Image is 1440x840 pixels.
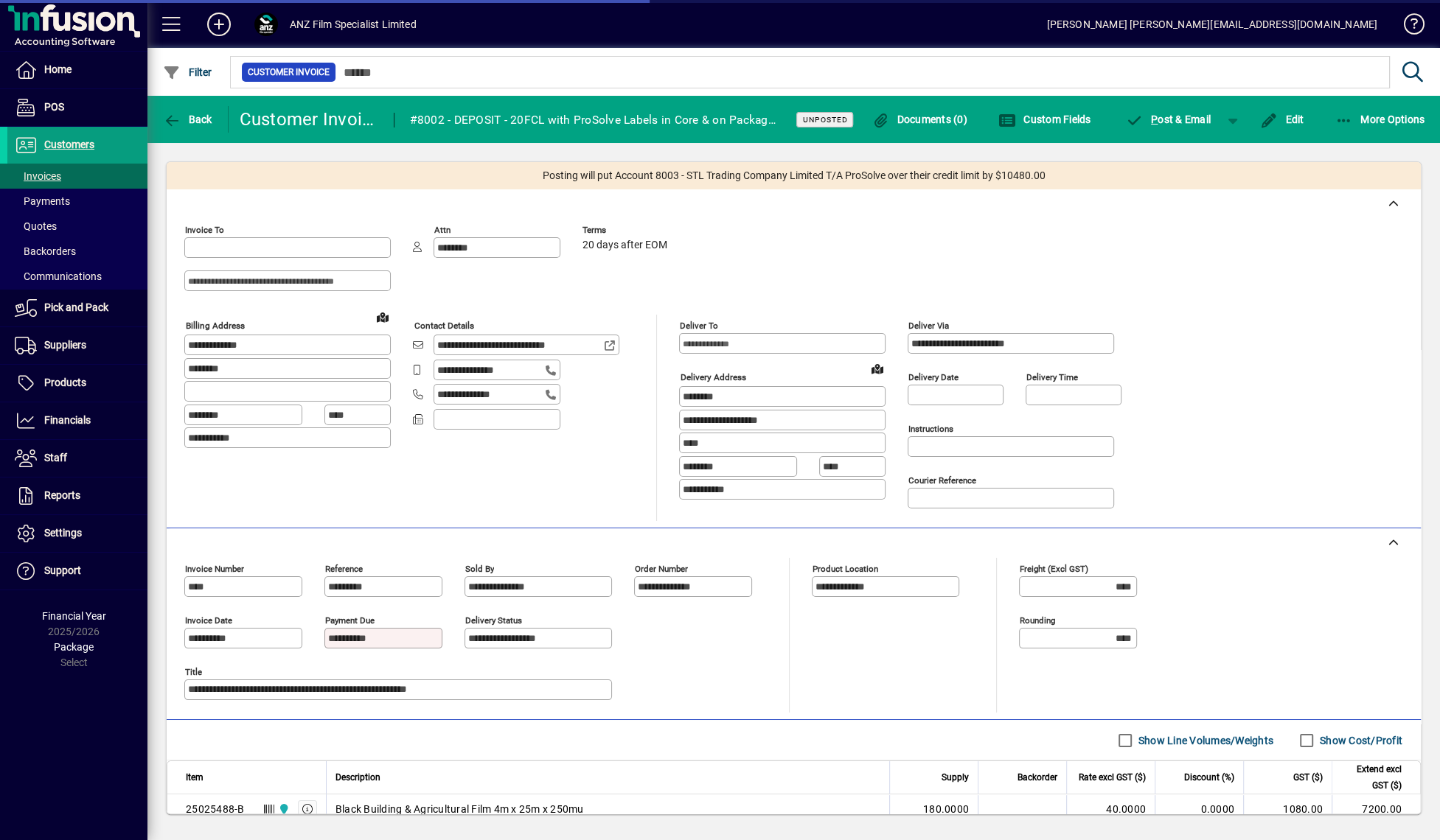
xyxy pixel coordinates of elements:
[325,615,375,626] mat-label: Payment due
[1046,13,1377,36] div: [PERSON_NAME] [PERSON_NAME][EMAIL_ADDRESS][DOMAIN_NAME]
[680,321,718,331] mat-label: Deliver To
[186,802,245,816] div: 25025488-B
[1243,794,1332,824] td: 1080.00
[7,365,147,402] a: Products
[465,564,494,574] mat-label: Sold by
[1020,615,1055,626] mat-label: Rounding
[7,264,147,289] a: Communications
[147,106,229,133] app-page-header-button: Back
[7,52,147,88] a: Home
[44,301,108,313] span: Pick and Pack
[15,170,61,182] span: Invoices
[1126,113,1211,125] span: ost & Email
[1256,106,1308,133] button: Edit
[908,424,953,434] mat-label: Instructions
[44,339,86,351] span: Suppliers
[185,667,202,677] mat-label: Title
[186,769,204,785] span: Item
[44,452,67,463] span: Staff
[7,290,147,326] a: Pick and Pack
[15,245,76,257] span: Backorders
[998,113,1091,125] span: Custom Fields
[274,801,291,817] span: AKL Warehouse
[44,139,94,150] span: Customers
[1392,3,1422,51] a: Knowledge Base
[813,564,878,574] mat-label: Product location
[872,113,967,125] span: Documents (0)
[868,106,971,133] button: Documents (0)
[195,11,243,38] button: Add
[1317,733,1402,748] label: Show Cost/Profit
[44,414,91,426] span: Financials
[1151,113,1158,125] span: P
[44,101,64,113] span: POS
[44,564,81,576] span: Support
[409,108,778,132] div: #8002 - DEPOSIT - 20FCL with ProSolve Labels in Core & on Packaging
[7,189,147,214] a: Payments
[325,564,363,574] mat-label: Reference
[1119,106,1219,133] button: Post & Email
[7,214,147,239] a: Quotes
[290,13,417,36] div: ANZ Film Specialist Limited
[185,564,244,574] mat-label: Invoice number
[44,489,80,501] span: Reports
[1155,794,1243,824] td: 0.0000
[44,63,72,75] span: Home
[582,239,667,251] span: 20 days after EOM
[995,106,1095,133] button: Custom Fields
[7,440,147,477] a: Staff
[7,327,147,364] a: Suppliers
[1020,564,1088,574] mat-label: Freight (excl GST)
[1135,733,1273,748] label: Show Line Volumes/Weights
[15,270,102,282] span: Communications
[15,220,57,232] span: Quotes
[908,321,949,331] mat-label: Deliver via
[465,615,522,626] mat-label: Delivery status
[866,357,889,380] a: View on map
[908,372,959,382] mat-label: Delivery date
[15,195,70,207] span: Payments
[7,239,147,264] a: Backorders
[1018,769,1057,785] span: Backorder
[582,225,671,235] span: Terms
[1335,113,1425,125] span: More Options
[335,802,584,816] span: Black Building & Agricultural Film 4m x 25m x 250mu
[185,225,224,235] mat-label: Invoice To
[7,515,147,552] a: Settings
[1260,113,1304,125] span: Edit
[1332,106,1429,133] button: More Options
[42,610,106,622] span: Financial Year
[44,377,86,388] span: Products
[371,305,394,329] a: View on map
[7,164,147,189] a: Invoices
[163,66,212,78] span: Filter
[159,106,216,133] button: Back
[1332,794,1420,824] td: 7200.00
[7,477,147,514] a: Reports
[908,475,976,486] mat-label: Courier Reference
[159,59,216,85] button: Filter
[1079,769,1146,785] span: Rate excl GST ($)
[802,115,847,125] span: Unposted
[54,641,94,653] span: Package
[434,225,451,235] mat-label: Attn
[1184,769,1234,785] span: Discount (%)
[543,168,1046,183] span: Posting will put Account 8003 - STL Trading Company Limited T/A ProSolve over their credit limit ...
[44,527,82,539] span: Settings
[1293,769,1323,785] span: GST ($)
[185,615,232,626] mat-label: Invoice date
[1076,802,1146,816] div: 40.0000
[243,11,290,38] button: Profile
[7,89,147,126] a: POS
[335,769,380,785] span: Description
[942,769,969,785] span: Supply
[248,65,330,80] span: Customer Invoice
[635,564,688,574] mat-label: Order number
[1026,372,1078,382] mat-label: Delivery time
[7,402,147,439] a: Financials
[240,108,380,131] div: Customer Invoice
[163,113,212,125] span: Back
[1341,761,1402,794] span: Extend excl GST ($)
[923,802,969,816] span: 180.0000
[7,553,147,589] a: Support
